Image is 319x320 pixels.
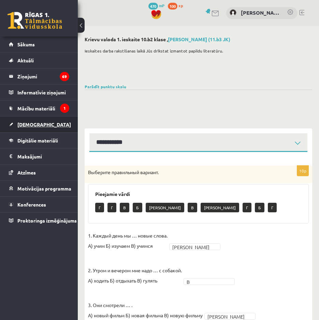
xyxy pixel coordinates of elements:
[168,3,177,10] span: 100
[168,36,230,42] a: [PERSON_NAME] (11.b3 JK)
[204,313,256,320] a: [PERSON_NAME]
[148,3,158,10] span: 470
[88,255,182,286] p: 2. Утром и вечером мне надо … с собакой. А) ходить Б) отдыхать В) гулять
[17,185,71,192] span: Motivācijas programma
[9,213,69,228] a: Proktoringa izmēģinājums
[9,36,69,52] a: Sākums
[8,12,62,29] a: Rīgas 1. Tālmācības vidusskola
[268,203,277,212] p: Г
[255,203,264,212] p: Б
[107,203,116,212] p: Г
[17,201,46,208] span: Konferences
[9,85,69,100] a: Informatīvie ziņojumi1
[146,203,184,212] p: [PERSON_NAME]
[95,203,104,212] p: Г
[17,105,55,111] span: Mācību materiāli
[88,230,168,251] p: 1. Каждый день мы … новые слова. А) учим Б) изучаем В) учимся
[169,243,220,250] a: [PERSON_NAME]
[17,85,69,100] legend: Informatīvie ziņojumi
[17,169,36,176] span: Atzīmes
[148,3,164,8] a: 470 mP
[297,165,309,176] p: 10p
[17,149,69,164] legend: Maksājumi
[241,9,280,17] a: [PERSON_NAME]
[168,3,186,8] a: 100 xp
[230,9,236,16] img: Emīls Vite
[60,104,69,113] i: 1
[133,203,142,212] p: Б
[88,169,275,176] p: Выберите правильный вариант.
[17,137,58,143] span: Digitālie materiāli
[17,121,71,127] span: [DEMOGRAPHIC_DATA]
[201,203,239,212] p: [PERSON_NAME]
[9,181,69,196] a: Motivācijas programma
[184,278,235,285] a: В
[159,3,164,8] span: mP
[188,203,197,212] p: В
[9,52,69,68] a: Aktuāli
[9,101,69,116] a: Mācību materiāli
[172,244,211,250] span: [PERSON_NAME]
[9,68,69,84] a: Ziņojumi69
[120,203,129,212] p: В
[95,191,302,197] h3: Pieejamie vārdi
[207,313,246,320] span: [PERSON_NAME]
[9,117,69,132] a: [DEMOGRAPHIC_DATA]
[178,3,183,8] span: xp
[17,217,77,224] span: Proktoringa izmēģinājums
[85,84,126,89] a: Parādīt punktu skalu
[17,57,34,63] span: Aktuāli
[17,68,69,84] legend: Ziņojumi
[187,278,226,285] span: В
[60,72,69,81] i: 69
[9,197,69,212] a: Konferences
[85,48,309,54] p: Ieskaites darba rakstīšanas laikā Jūs drīkstat izmantot papildu literatūru.
[17,41,35,47] span: Sākums
[9,149,69,164] a: Maksājumi
[85,36,312,42] h2: Krievu valoda 1. ieskaite 10.b2 klase ,
[243,203,251,212] p: Г
[9,165,69,180] a: Atzīmes
[9,133,69,148] a: Digitālie materiāli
